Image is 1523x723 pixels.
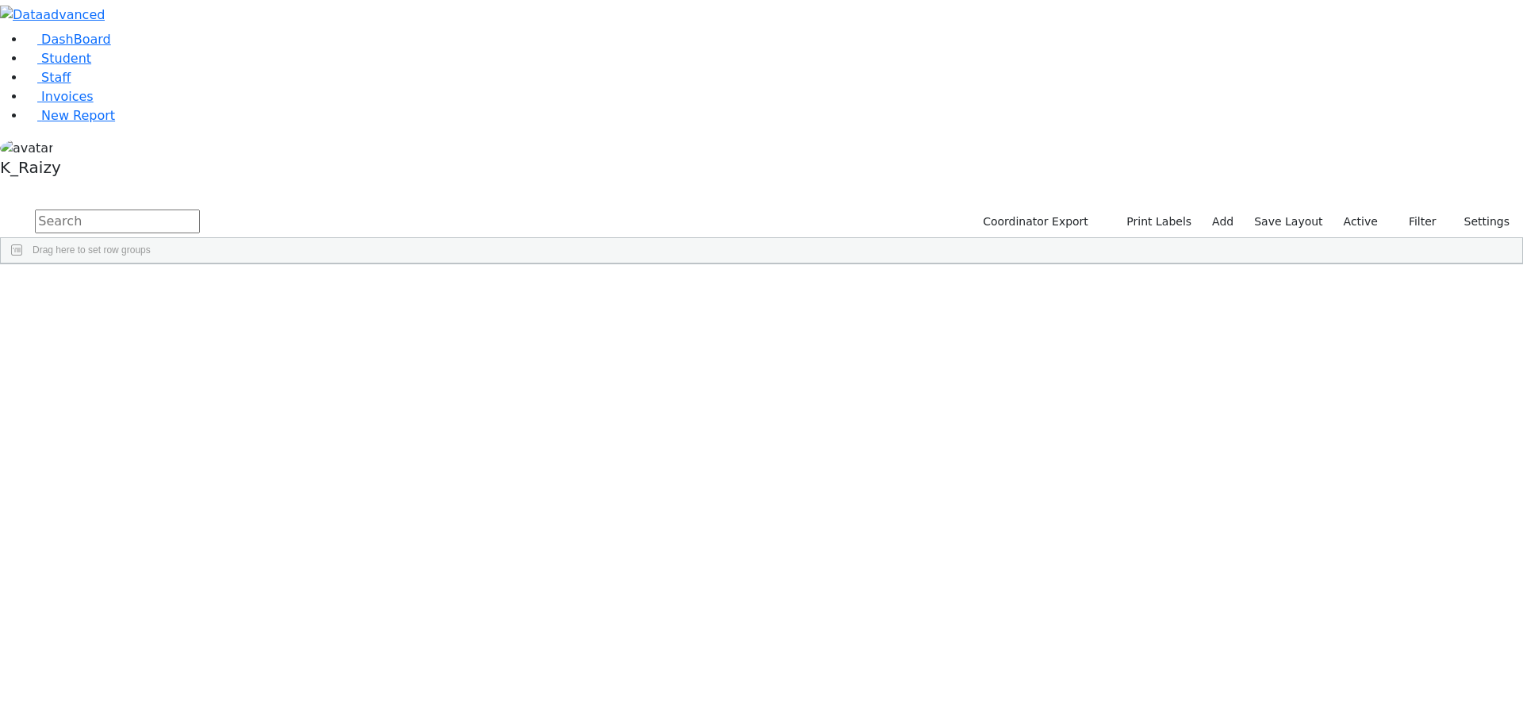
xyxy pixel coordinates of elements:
[25,70,71,85] a: Staff
[1444,210,1517,234] button: Settings
[25,89,94,104] a: Invoices
[25,108,115,123] a: New Report
[35,210,200,233] input: Search
[41,89,94,104] span: Invoices
[41,51,91,66] span: Student
[25,32,111,47] a: DashBoard
[41,32,111,47] span: DashBoard
[25,51,91,66] a: Student
[41,108,115,123] span: New Report
[1108,210,1199,234] button: Print Labels
[33,244,151,256] span: Drag here to set row groups
[1337,210,1385,234] label: Active
[1388,210,1444,234] button: Filter
[972,210,1095,234] button: Coordinator Export
[1205,210,1241,234] a: Add
[1247,210,1329,234] button: Save Layout
[41,70,71,85] span: Staff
